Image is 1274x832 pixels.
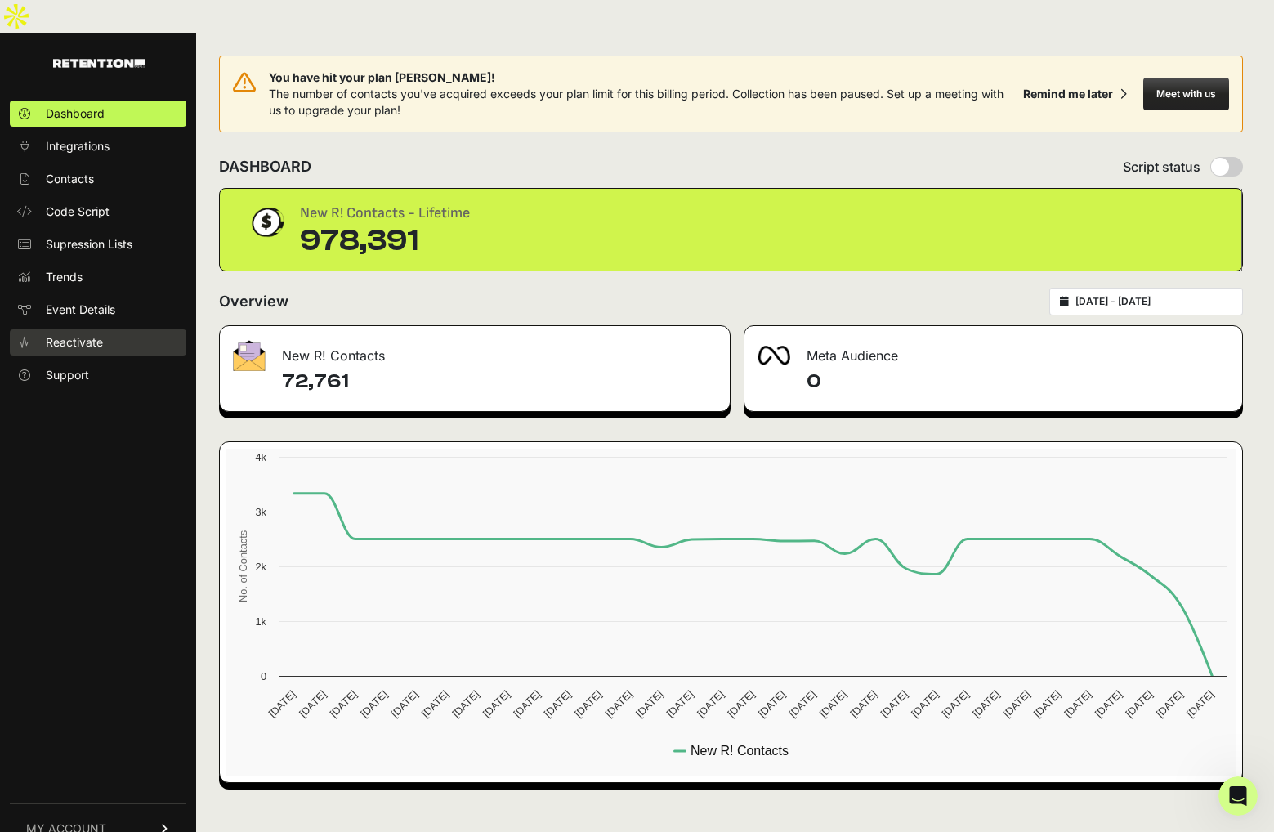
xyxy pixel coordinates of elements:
text: [DATE] [327,688,359,720]
span: Support [46,367,89,383]
span: Integrations [46,138,110,154]
text: [DATE] [1154,688,1186,720]
img: Retention.com [53,59,145,68]
text: [DATE] [633,688,665,720]
a: Event Details [10,297,186,323]
h2: DASHBOARD [219,155,311,178]
text: 0 [261,670,266,682]
text: [DATE] [847,688,879,720]
iframe: Intercom live chat [1218,776,1258,816]
text: 1k [255,615,266,628]
text: [DATE] [1093,688,1124,720]
text: [DATE] [817,688,849,720]
text: [DATE] [1031,688,1063,720]
div: Meta Audience [744,326,1243,375]
text: [DATE] [572,688,604,720]
text: 4k [255,451,266,463]
text: No. of Contacts [237,530,249,602]
text: [DATE] [419,688,451,720]
a: Contacts [10,166,186,192]
h4: 0 [807,369,1230,395]
div: Remind me later [1023,86,1113,102]
button: Meet with us [1143,78,1229,110]
div: New R! Contacts - Lifetime [300,202,470,225]
text: [DATE] [786,688,818,720]
text: [DATE] [511,688,543,720]
a: Trends [10,264,186,290]
text: [DATE] [1123,688,1155,720]
a: Dashboard [10,101,186,127]
span: Contacts [46,171,94,187]
text: [DATE] [909,688,941,720]
span: Code Script [46,204,110,220]
text: 3k [255,506,266,518]
h2: Overview [219,290,288,313]
div: New R! Contacts [220,326,730,375]
div: 978,391 [300,225,470,257]
h4: 72,761 [282,369,717,395]
text: New R! Contacts [691,744,789,758]
text: [DATE] [449,688,481,720]
span: Supression Lists [46,236,132,253]
text: [DATE] [940,688,972,720]
span: The number of contacts you've acquired exceeds your plan limit for this billing period. Collectio... [269,87,1004,117]
span: Event Details [46,302,115,318]
a: Integrations [10,133,186,159]
text: [DATE] [695,688,726,720]
text: [DATE] [878,688,910,720]
text: [DATE] [358,688,390,720]
button: Remind me later [1017,79,1133,109]
img: fa-meta-2f981b61bb99beabf952f7030308934f19ce035c18b003e963880cc3fabeebb7.png [758,346,790,365]
span: Reactivate [46,334,103,351]
img: fa-envelope-19ae18322b30453b285274b1b8af3d052b27d846a4fbe8435d1a52b978f639a2.png [233,340,266,371]
span: Trends [46,269,83,285]
img: dollar-coin-05c43ed7efb7bc0c12610022525b4bbbb207c7efeef5aecc26f025e68dcafac9.png [246,202,287,243]
text: [DATE] [266,688,298,720]
a: Code Script [10,199,186,225]
text: 2k [255,561,266,573]
span: Script status [1123,157,1200,177]
text: [DATE] [664,688,695,720]
text: [DATE] [756,688,788,720]
span: Dashboard [46,105,105,122]
a: Supression Lists [10,231,186,257]
text: [DATE] [970,688,1002,720]
text: [DATE] [297,688,329,720]
text: [DATE] [1062,688,1093,720]
text: [DATE] [388,688,420,720]
text: [DATE] [603,688,635,720]
text: [DATE] [725,688,757,720]
a: Reactivate [10,329,186,356]
a: Support [10,362,186,388]
text: [DATE] [481,688,512,720]
span: You have hit your plan [PERSON_NAME]! [269,69,1017,86]
text: [DATE] [1184,688,1216,720]
text: [DATE] [1000,688,1032,720]
text: [DATE] [542,688,574,720]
